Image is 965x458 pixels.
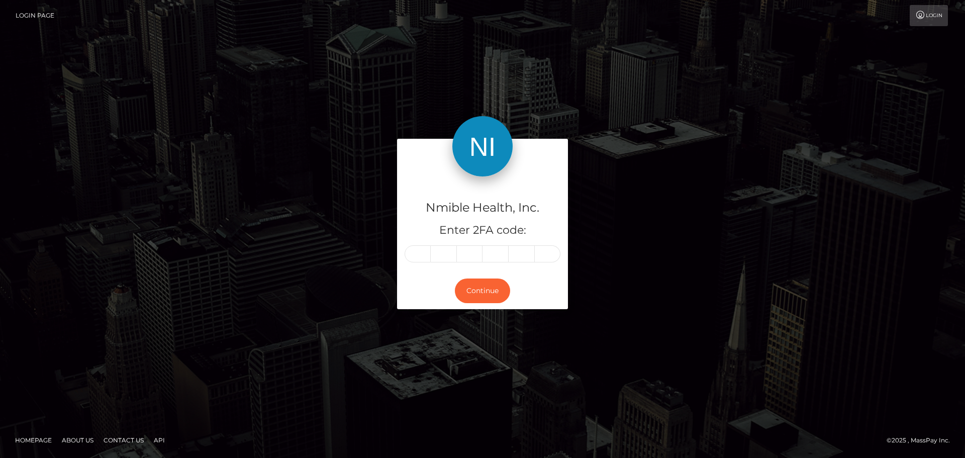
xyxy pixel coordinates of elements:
[910,5,948,26] a: Login
[11,432,56,448] a: Homepage
[455,279,510,303] button: Continue
[58,432,98,448] a: About Us
[16,5,54,26] a: Login Page
[452,116,513,176] img: Nmible Health, Inc.
[887,435,957,446] div: © 2025 , MassPay Inc.
[405,223,560,238] h5: Enter 2FA code:
[100,432,148,448] a: Contact Us
[405,199,560,217] h4: Nmible Health, Inc.
[150,432,169,448] a: API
